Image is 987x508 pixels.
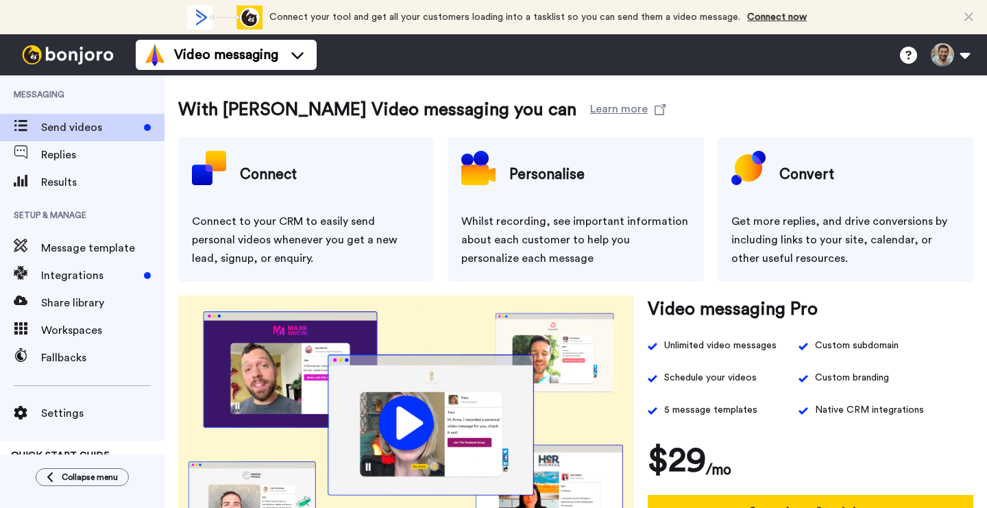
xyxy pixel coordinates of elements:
img: vm-color.svg [144,44,166,66]
a: Learn more [590,96,666,123]
h3: With [PERSON_NAME] Video messaging you can [178,96,576,123]
h1: $29 [648,440,706,481]
div: Whilst recording, see important information about each customer to help you personalize each message [461,213,690,268]
span: Native CRM integrations [815,401,924,420]
h4: Connect [240,158,297,192]
span: Send videos [41,119,138,136]
h4: /mo [706,459,731,481]
a: Connect now [747,12,807,22]
span: QUICK START GUIDE [11,451,110,461]
div: Custom subdomain [815,337,899,355]
span: Video messaging [174,45,278,64]
span: Connect your tool and get all your customers loading into a tasklist so you can send them a video... [269,12,740,22]
span: Collapse menu [62,472,118,483]
span: Replies [41,147,164,163]
span: Message template [41,240,164,256]
div: Learn more [590,101,648,114]
h4: Personalise [509,158,585,192]
div: Get more replies, and drive conversions by including links to your site, calendar, or other usefu... [731,213,960,268]
span: Fallbacks [41,350,164,366]
div: Unlimited video messages [664,337,777,355]
span: Settings [41,405,164,422]
span: Results [41,174,164,191]
button: Collapse menu [36,468,129,486]
span: Integrations [41,267,138,284]
h4: Convert [779,158,834,192]
div: animation [187,5,263,29]
span: Workspaces [41,322,164,339]
span: 5 message templates [664,401,757,420]
span: Custom branding [815,369,889,387]
span: Share library [41,295,164,311]
h3: Video messaging Pro [648,295,818,323]
span: Schedule your videos [664,369,757,387]
div: Connect to your CRM to easily send personal videos whenever you get a new lead, signup, or enquiry. [192,213,420,268]
img: bj-logo-header-white.svg [16,45,119,64]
